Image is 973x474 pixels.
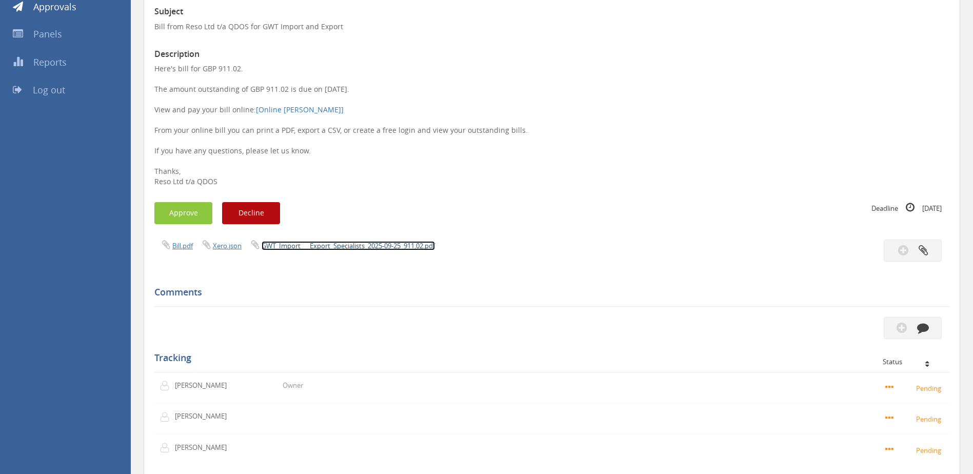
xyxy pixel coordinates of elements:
[160,443,175,453] img: user-icon.png
[33,28,62,40] span: Panels
[160,381,175,391] img: user-icon.png
[154,50,949,59] h3: Description
[885,382,944,393] small: Pending
[883,358,942,365] div: Status
[172,241,193,250] a: Bill.pdf
[154,22,949,32] p: Bill from Reso Ltd t/a QDOS for GWT Import and Export
[175,443,234,452] p: [PERSON_NAME]
[871,202,942,213] small: Deadline [DATE]
[213,241,242,250] a: Xero.json
[160,412,175,422] img: user-icon.png
[283,381,303,390] p: Owner
[154,64,949,187] p: Here's bill for GBP 911.02. The amount outstanding of GBP 911.02 is due on [DATE]. View and pay y...
[262,241,435,250] a: GWT_Import___Export_Specialists_2025-09-25_911.02.pdf
[154,287,942,298] h5: Comments
[154,202,212,224] button: Approve
[154,353,942,363] h5: Tracking
[222,202,280,224] button: Decline
[154,7,949,16] h3: Subject
[175,411,234,421] p: [PERSON_NAME]
[256,105,344,114] a: [Online [PERSON_NAME]]
[33,56,67,68] span: Reports
[33,1,76,13] span: Approvals
[885,444,944,456] small: Pending
[33,84,65,96] span: Log out
[175,381,234,390] p: [PERSON_NAME]
[885,413,944,424] small: Pending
